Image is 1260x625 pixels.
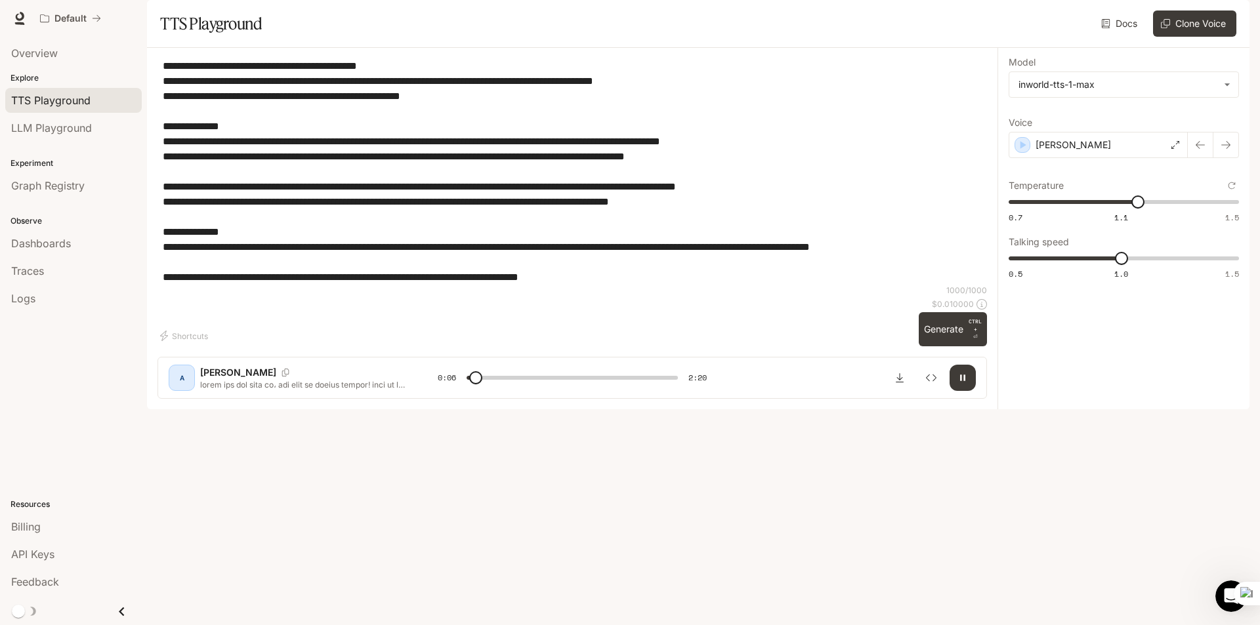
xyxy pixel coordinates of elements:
p: lorem ips dol sita co، adi elit se doeius tempor! inci ut la etd magna ali en admin، veni quis no... [200,379,406,390]
span: 0.7 [1009,212,1022,223]
div: inworld-tts-1-max [1018,78,1217,91]
span: 1.5 [1225,212,1239,223]
button: Reset to default [1225,178,1239,193]
p: Talking speed [1009,237,1069,247]
button: Shortcuts [157,325,213,346]
p: Temperature [1009,181,1064,190]
p: [PERSON_NAME] [200,366,276,379]
span: 1.1 [1114,212,1128,223]
p: CTRL + [969,317,982,333]
button: All workspaces [34,5,107,31]
span: 0.5 [1009,268,1022,279]
span: 1.0 [1114,268,1128,279]
p: Default [54,13,87,24]
button: Download audio [887,365,913,391]
span: 2:20 [688,371,707,384]
span: 0:06 [438,371,456,384]
p: Voice [1009,118,1032,127]
h1: TTS Playground [160,10,262,37]
p: [PERSON_NAME] [1036,138,1111,151]
p: Model [1009,58,1036,67]
span: 1.5 [1225,268,1239,279]
button: Inspect [918,365,944,391]
p: ⏎ [969,317,982,341]
button: Clone Voice [1153,10,1236,37]
button: GenerateCTRL +⏎ [919,312,987,346]
div: inworld-tts-1-max [1009,72,1238,97]
div: A [171,367,192,388]
a: Docs [1099,10,1143,37]
button: Copy Voice ID [276,369,295,376]
iframe: Intercom live chat [1215,580,1247,612]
